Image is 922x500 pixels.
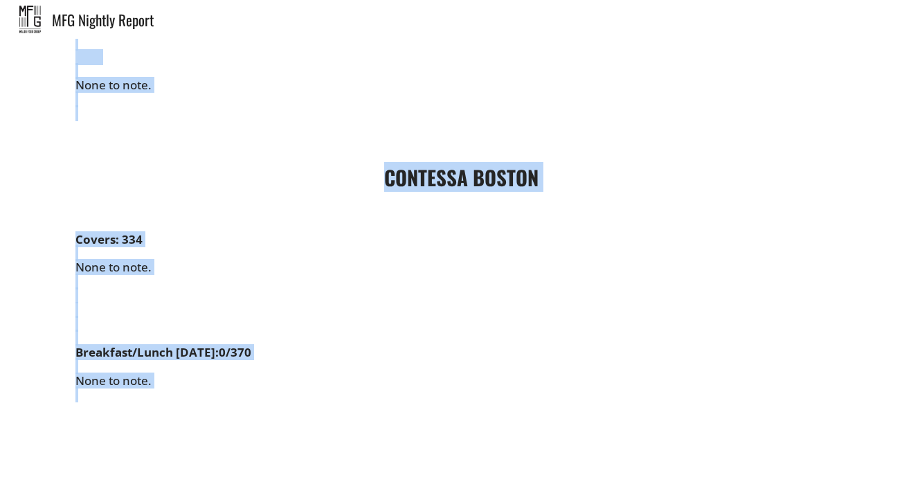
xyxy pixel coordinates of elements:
[52,12,922,27] div: MFG Nightly Report
[384,162,539,192] strong: CONTESSA BOSTON
[75,233,847,346] div: None to note.
[75,22,847,121] div: None to note.
[75,231,143,247] strong: Covers: 334
[75,346,847,416] div: None to note.
[219,344,251,360] strong: 0/370
[19,6,41,33] img: mfg_nightly.jpeg
[75,344,219,360] strong: Breakfast/Lunch [DATE]:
